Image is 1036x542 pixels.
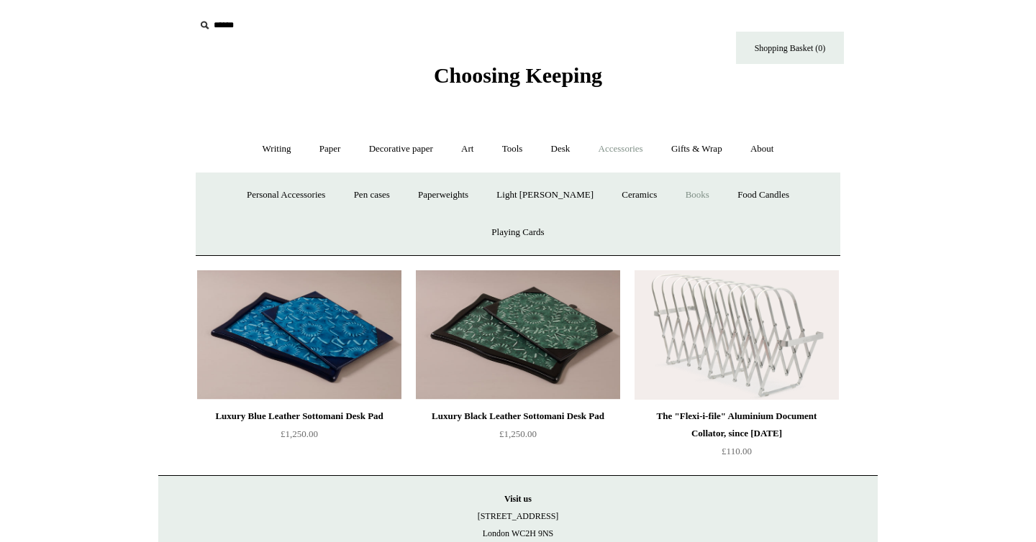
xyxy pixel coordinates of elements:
[416,270,620,400] img: Luxury Black Leather Sottomani Desk Pad
[736,32,844,64] a: Shopping Basket (0)
[609,176,670,214] a: Ceramics
[478,213,557,252] a: Playing Cards
[201,408,398,425] div: Luxury Blue Leather Sottomani Desk Pad
[356,130,446,168] a: Decorative paper
[448,130,486,168] a: Art
[405,176,481,214] a: Paperweights
[635,270,839,400] a: The "Flexi-i-file" Aluminium Document Collator, since 1941 The "Flexi-i-file" Aluminium Document ...
[489,130,536,168] a: Tools
[419,408,617,425] div: Luxury Black Leather Sottomani Desk Pad
[341,176,403,214] a: Pen cases
[737,130,787,168] a: About
[306,130,354,168] a: Paper
[635,270,839,400] img: The "Flexi-i-file" Aluminium Document Collator, since 1941
[724,176,802,214] a: Food Candles
[250,130,304,168] a: Writing
[673,176,722,214] a: Books
[197,408,401,467] a: Luxury Blue Leather Sottomani Desk Pad £1,250.00
[434,75,602,85] a: Choosing Keeping
[635,408,839,467] a: The "Flexi-i-file" Aluminium Document Collator, since [DATE] £110.00
[499,428,537,439] span: £1,250.00
[416,270,620,400] a: Luxury Black Leather Sottomani Desk Pad Luxury Black Leather Sottomani Desk Pad
[197,270,401,400] img: Luxury Blue Leather Sottomani Desk Pad
[197,270,401,400] a: Luxury Blue Leather Sottomani Desk Pad Luxury Blue Leather Sottomani Desk Pad
[234,176,338,214] a: Personal Accessories
[504,494,532,504] strong: Visit us
[434,63,602,87] span: Choosing Keeping
[722,446,752,456] span: £110.00
[416,408,620,467] a: Luxury Black Leather Sottomani Desk Pad £1,250.00
[638,408,835,442] div: The "Flexi-i-file" Aluminium Document Collator, since [DATE]
[538,130,583,168] a: Desk
[658,130,735,168] a: Gifts & Wrap
[586,130,656,168] a: Accessories
[281,428,318,439] span: £1,250.00
[483,176,606,214] a: Light [PERSON_NAME]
